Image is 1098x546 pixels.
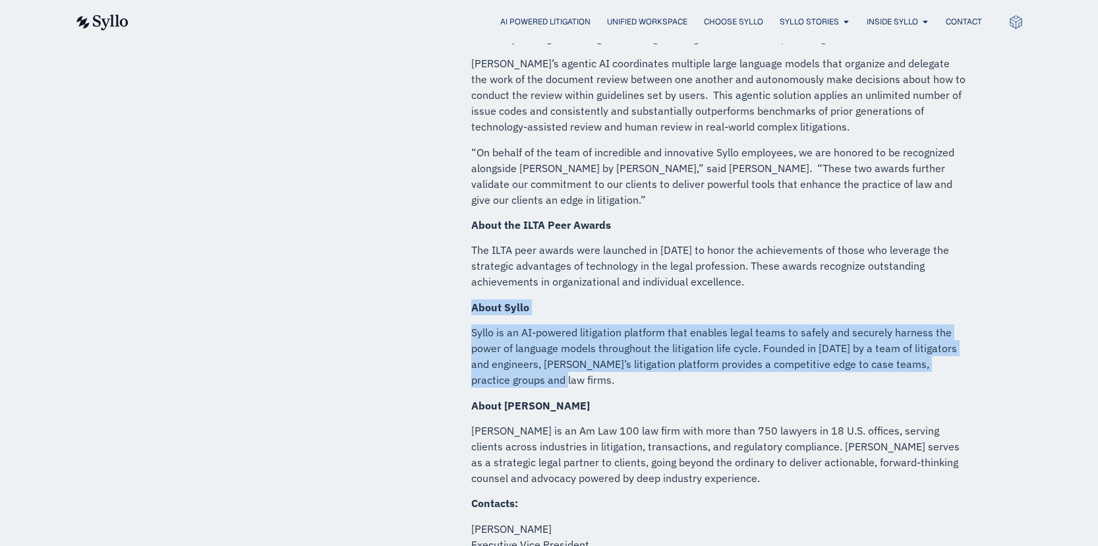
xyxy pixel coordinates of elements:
p: [PERSON_NAME] is an Am Law 100 law firm with more than 750 lawyers in 18 U.S. offices, serving cl... [471,423,968,486]
a: AI Powered Litigation [500,16,591,28]
a: Syllo Stories [780,16,839,28]
p: Syllo is an AI-powered litigation platform that enables legal teams to safely and securely harnes... [471,324,968,388]
strong: Contacts: [471,497,518,510]
p: The ILTA peer awards were launched in [DATE] to honor the achievements of those who leverage the ... [471,242,968,289]
p: “On behalf of the team of incredible and innovative Syllo employees, we are honored to be recogni... [471,144,968,208]
strong: About the ILTA Peer Awards [471,218,611,231]
a: Contact [946,16,982,28]
a: Inside Syllo [867,16,918,28]
p: [PERSON_NAME]’s agentic AI coordinates multiple large language models that organize and delegate ... [471,55,968,135]
a: Unified Workspace [607,16,687,28]
a: Choose Syllo [704,16,763,28]
div: Menu Toggle [155,16,982,28]
img: syllo [74,15,129,30]
strong: About [PERSON_NAME] [471,399,590,412]
strong: About Syllo [471,301,529,314]
nav: Menu [155,16,982,28]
